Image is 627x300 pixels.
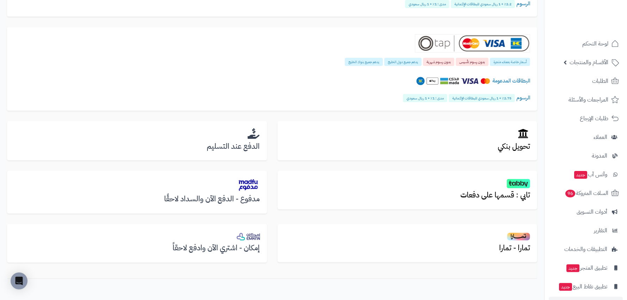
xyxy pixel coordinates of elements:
a: الدفع عند التسليم [7,121,267,161]
h3: تحويل بنكي [285,142,530,151]
a: الطلبات [549,73,623,90]
span: المراجعات والأسئلة [569,95,608,105]
span: الأقسام والمنتجات [570,57,608,67]
span: السلات المتروكة [565,188,608,198]
span: بدون رسوم تأسيس [456,58,489,66]
span: جديد [574,171,587,179]
a: العملاء [549,129,623,146]
a: تابي : قسمها على دفعات [278,171,538,209]
span: تطبيق المتجر [566,263,607,273]
span: البطاقات المدعومة [492,77,530,85]
span: يدعم جميع بنوك الخليج [345,58,383,66]
a: التطبيقات والخدمات [549,241,623,258]
img: logo-2.png [579,16,620,31]
span: 96 [565,190,576,198]
span: 2.75٪ + 1 ريال سعودي للبطاقات الإئتمانية [449,94,515,102]
h3: إمكان - اشتري الآن وادفع لاحقاً [14,244,260,252]
span: لوحة التحكم [582,39,608,49]
img: Tap [415,34,530,53]
a: وآتس آبجديد [549,166,623,183]
span: مدى : 1٪ + 1 ريال سعودي [403,94,447,102]
a: السلات المتروكة96 [549,185,623,202]
span: المدونة [592,151,607,161]
span: التقارير [594,226,607,235]
a: التقارير [549,222,623,239]
img: madfu.png [237,178,260,192]
span: جديد [566,264,579,272]
span: وآتس آب [573,170,607,179]
a: تطبيق المتجرجديد [549,259,623,276]
h3: مدفوع - الدفع الآن والسداد لاحقًا [14,195,260,203]
img: emkan_bnpl.png [237,233,260,240]
span: أدوات التسويق [577,207,607,217]
span: بدون رسوم شهرية [423,58,454,66]
span: يدعم جميع دول الخليج [384,58,422,66]
span: جديد [559,283,572,291]
div: Open Intercom Messenger [11,273,27,289]
span: الطلبات [592,76,608,86]
span: تطبيق نقاط البيع [558,282,607,292]
a: Tap أسعار خاصة بعملاء متجرة بدون رسوم تأسيس بدون رسوم شهرية يدعم جميع دول الخليج يدعم جميع بنوك ا... [7,27,537,110]
span: أسعار خاصة بعملاء متجرة [490,58,530,66]
h3: تمارا - تمارا [285,244,530,252]
span: الرسوم [516,94,530,102]
a: لوحة التحكم [549,35,623,52]
a: أدوات التسويق [549,203,623,220]
span: طلبات الإرجاع [580,114,608,123]
img: tabby.png [507,179,530,188]
a: تحويل بنكي [278,121,538,161]
h3: تابي : قسمها على دفعات [285,191,530,199]
a: طلبات الإرجاع [549,110,623,127]
a: المراجعات والأسئلة [549,91,623,108]
a: تطبيق نقاط البيعجديد [549,278,623,295]
a: تمارا - تمارا [278,224,538,262]
img: tamarapay.png [507,232,530,241]
a: المدونة [549,147,623,164]
h3: الدفع عند التسليم [14,142,260,151]
span: التطبيقات والخدمات [564,244,607,254]
span: العملاء [594,132,607,142]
